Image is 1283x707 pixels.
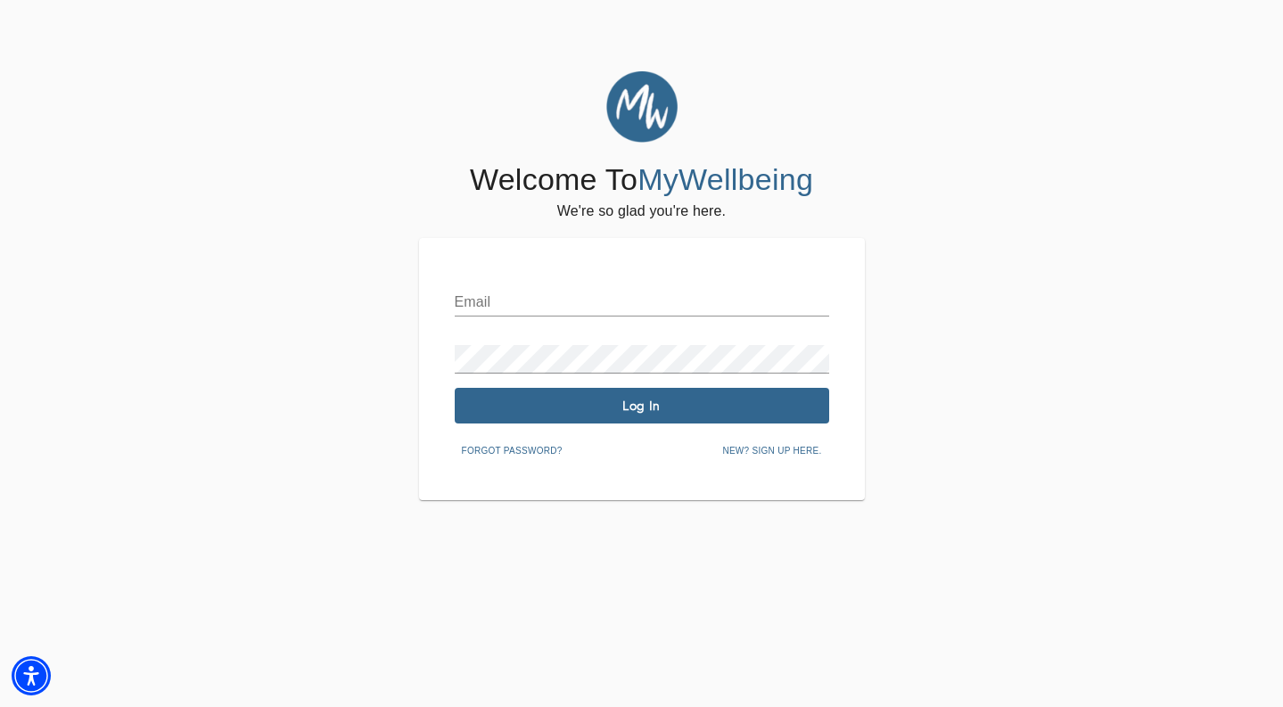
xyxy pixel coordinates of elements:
[455,438,570,464] button: Forgot password?
[12,656,51,695] div: Accessibility Menu
[606,71,678,143] img: MyWellbeing
[557,199,726,224] h6: We're so glad you're here.
[462,443,563,459] span: Forgot password?
[462,398,822,415] span: Log In
[455,442,570,456] a: Forgot password?
[470,161,813,199] h4: Welcome To
[722,443,821,459] span: New? Sign up here.
[715,438,828,464] button: New? Sign up here.
[637,162,813,196] span: MyWellbeing
[455,388,829,423] button: Log In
